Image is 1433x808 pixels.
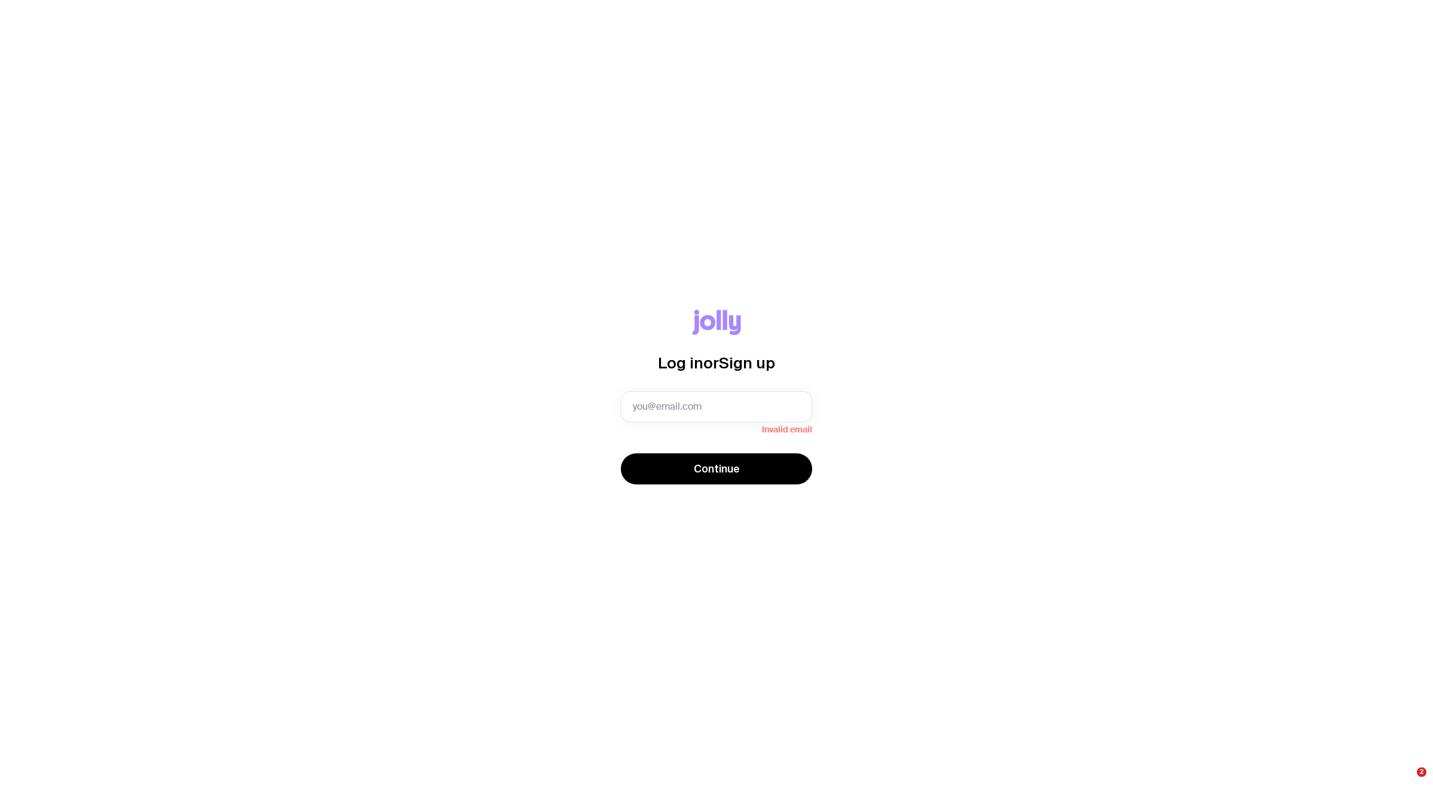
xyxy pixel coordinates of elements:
span: 2 [1417,767,1426,777]
span: Invalid email [621,422,812,434]
span: Log in [658,354,703,371]
button: Continue [621,453,812,484]
span: Continue [694,462,740,476]
span: or [703,354,719,371]
input: you@email.com [621,391,812,422]
span: Sign up [719,354,775,371]
iframe: Intercom live chat [1392,767,1421,796]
